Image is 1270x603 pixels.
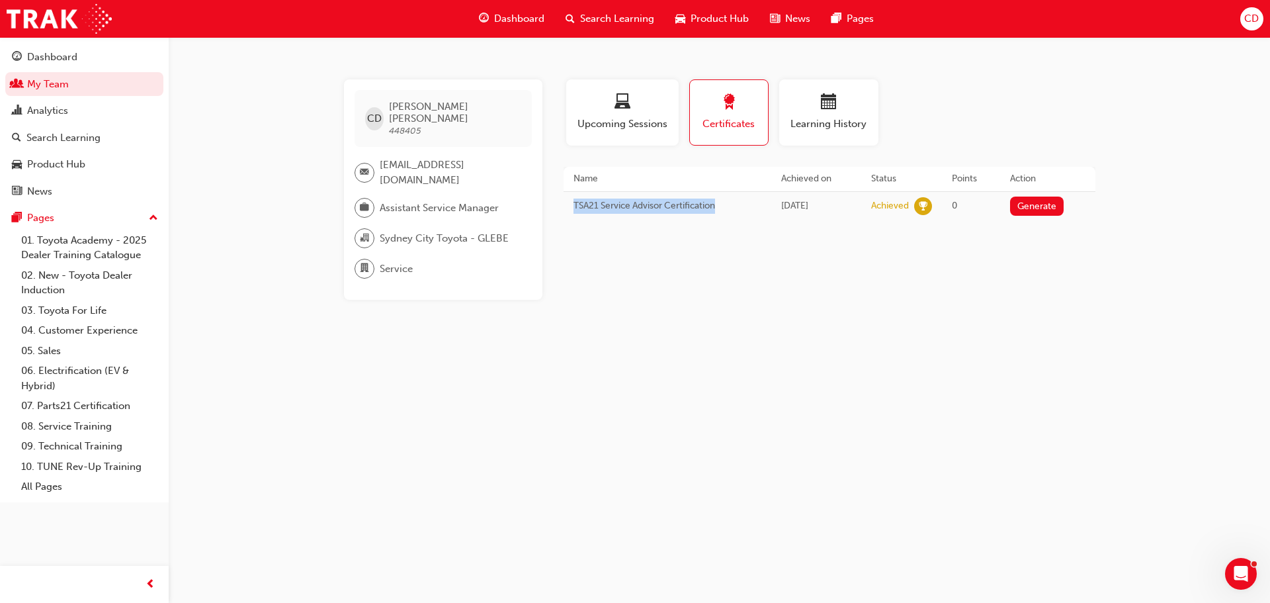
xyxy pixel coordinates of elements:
[665,5,759,32] a: car-iconProduct Hub
[468,5,555,32] a: guage-iconDashboard
[5,45,163,70] a: Dashboard
[16,301,163,321] a: 03. Toyota For Life
[27,157,85,172] div: Product Hub
[576,116,669,132] span: Upcoming Sessions
[12,52,22,64] span: guage-icon
[12,132,21,144] span: search-icon
[16,341,163,361] a: 05. Sales
[16,477,163,497] a: All Pages
[494,11,544,26] span: Dashboard
[1225,558,1257,590] iframe: Intercom live chat
[12,159,22,171] span: car-icon
[380,201,499,216] span: Assistant Service Manager
[27,184,52,199] div: News
[5,152,163,177] a: Product Hub
[675,11,685,27] span: car-icon
[7,4,112,34] img: Trak
[380,231,509,246] span: Sydney City Toyota - GLEBE
[16,436,163,457] a: 09. Technical Training
[389,125,421,136] span: 448405
[566,79,679,146] button: Upcoming Sessions
[580,11,654,26] span: Search Learning
[5,206,163,230] button: Pages
[770,11,780,27] span: news-icon
[831,11,841,27] span: pages-icon
[26,130,101,146] div: Search Learning
[5,72,163,97] a: My Team
[821,94,837,112] span: calendar-icon
[389,101,521,124] span: [PERSON_NAME] [PERSON_NAME]
[360,199,369,216] span: briefcase-icon
[360,260,369,277] span: department-icon
[12,212,22,224] span: pages-icon
[16,457,163,477] a: 10. TUNE Rev-Up Training
[27,50,77,65] div: Dashboard
[16,396,163,416] a: 07. Parts21 Certification
[12,79,22,91] span: people-icon
[1240,7,1263,30] button: CD
[1244,11,1259,26] span: CD
[691,11,749,26] span: Product Hub
[149,210,158,227] span: up-icon
[847,11,874,26] span: Pages
[479,11,489,27] span: guage-icon
[785,11,810,26] span: News
[566,11,575,27] span: search-icon
[779,79,878,146] button: Learning History
[564,167,771,191] th: Name
[27,210,54,226] div: Pages
[555,5,665,32] a: search-iconSearch Learning
[5,42,163,206] button: DashboardMy TeamAnalyticsSearch LearningProduct HubNews
[759,5,821,32] a: news-iconNews
[789,116,868,132] span: Learning History
[16,416,163,437] a: 08. Service Training
[721,94,737,112] span: award-icon
[367,111,382,126] span: CD
[360,230,369,247] span: organisation-icon
[5,126,163,150] a: Search Learning
[380,261,413,277] span: Service
[781,200,808,211] span: Fri Nov 03 2023 21:33:06 GMT+1100 (Australian Eastern Daylight Time)
[871,200,909,212] div: Achieved
[700,116,758,132] span: Certificates
[564,191,771,220] td: TSA21 Service Advisor Certification
[12,186,22,198] span: news-icon
[380,158,521,187] span: [EMAIL_ADDRESS][DOMAIN_NAME]
[27,103,68,118] div: Analytics
[12,105,22,117] span: chart-icon
[146,577,155,593] span: prev-icon
[1010,197,1064,216] button: Generate
[5,99,163,123] a: Analytics
[1000,167,1095,191] th: Action
[16,320,163,341] a: 04. Customer Experience
[16,265,163,301] a: 02. New - Toyota Dealer Induction
[952,200,957,211] span: 0
[821,5,884,32] a: pages-iconPages
[771,167,862,191] th: Achieved on
[16,230,163,265] a: 01. Toyota Academy - 2025 Dealer Training Catalogue
[16,361,163,396] a: 06. Electrification (EV & Hybrid)
[5,179,163,204] a: News
[360,164,369,181] span: email-icon
[914,197,932,215] span: learningRecordVerb_ACHIEVE-icon
[942,167,1000,191] th: Points
[861,167,942,191] th: Status
[614,94,630,112] span: laptop-icon
[689,79,769,146] button: Certificates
